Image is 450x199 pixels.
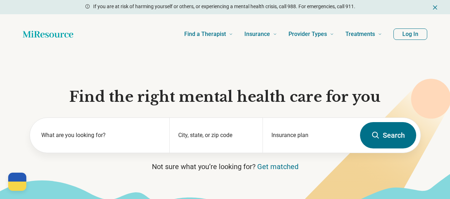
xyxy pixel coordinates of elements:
[41,131,161,140] label: What are you looking for?
[360,122,416,148] button: Search
[288,20,334,48] a: Provider Types
[345,20,382,48] a: Treatments
[244,20,277,48] a: Insurance
[432,3,439,11] button: Dismiss
[30,162,421,172] p: Not sure what you’re looking for?
[30,88,421,106] h1: Find the right mental health care for you
[184,20,233,48] a: Find a Therapist
[23,27,73,41] a: Home page
[244,29,270,39] span: Insurance
[257,162,298,171] a: Get matched
[288,29,327,39] span: Provider Types
[393,28,427,40] button: Log In
[345,29,375,39] span: Treatments
[93,3,355,10] p: If you are at risk of harming yourself or others, or experiencing a mental health crisis, call 98...
[184,29,226,39] span: Find a Therapist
